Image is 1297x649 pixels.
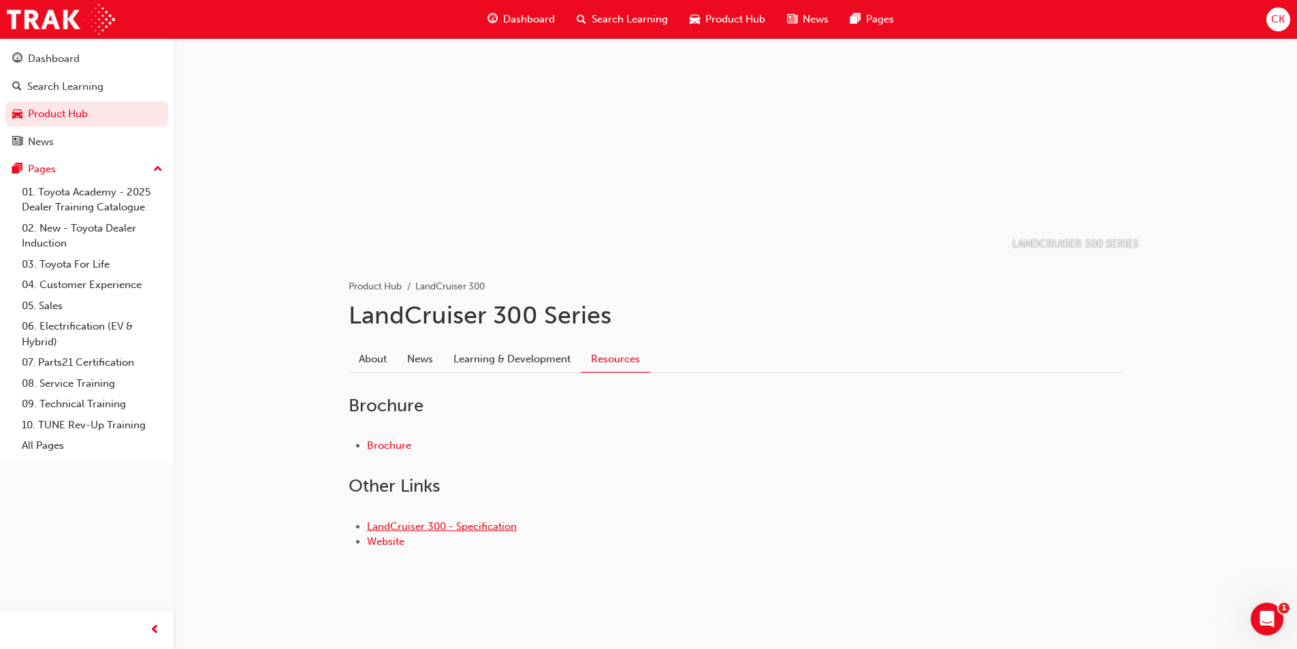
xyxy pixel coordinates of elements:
span: prev-icon [150,622,160,639]
button: Pages [5,157,168,182]
button: DashboardSearch LearningProduct HubNews [5,44,168,157]
span: search-icon [577,11,586,28]
a: 08. Service Training [16,373,168,394]
a: News [5,129,168,155]
a: Learning & Development [443,346,581,372]
span: Dashboard [503,12,555,27]
a: search-iconSearch Learning [566,5,679,33]
a: LandCruiser 300 - Specification [367,520,517,533]
a: All Pages [16,435,168,456]
span: car-icon [690,11,700,28]
a: 07. Parts21 Certification [16,352,168,373]
div: Dashboard [28,51,80,67]
span: news-icon [787,11,797,28]
a: 05. Sales [16,296,168,317]
a: Product Hub [5,101,168,127]
h2: Brochure [349,395,1122,417]
a: 04. Customer Experience [16,274,168,296]
span: guage-icon [12,53,22,65]
div: Search Learning [27,79,103,95]
a: 06. Electrification (EV & Hybrid) [16,316,168,352]
a: car-iconProduct Hub [679,5,776,33]
span: Search Learning [592,12,668,27]
a: 03. Toyota For Life [16,254,168,275]
span: guage-icon [487,11,498,28]
a: 09. Technical Training [16,394,168,415]
span: pages-icon [850,11,861,28]
a: Brochure [367,439,411,452]
button: CK [1266,7,1290,31]
a: guage-iconDashboard [477,5,566,33]
span: Product Hub [705,12,765,27]
img: Trak [7,4,115,35]
h2: Other Links [349,475,1122,497]
span: pages-icon [12,163,22,176]
span: news-icon [12,136,22,148]
a: 01. Toyota Academy - 2025 Dealer Training Catalogue [16,182,168,218]
div: News [28,134,54,150]
iframe: Intercom live chat [1251,603,1283,635]
a: news-iconNews [776,5,839,33]
span: Pages [866,12,894,27]
a: Dashboard [5,46,168,72]
a: 02. New - Toyota Dealer Induction [16,218,168,254]
span: News [803,12,829,27]
a: pages-iconPages [839,5,905,33]
h1: LandCruiser 300 Series [349,300,1122,330]
a: News [397,346,443,372]
div: Pages [28,161,56,177]
a: Product Hub [349,281,402,292]
span: 1 [1279,603,1290,614]
span: CK [1271,12,1285,27]
a: 10. TUNE Rev-Up Training [16,415,168,436]
span: search-icon [12,81,22,93]
span: car-icon [12,108,22,121]
p: LANDCRUISER 300 SERIES [1012,236,1138,252]
li: LandCruiser 300 [415,279,485,295]
a: Resources [581,346,650,373]
span: up-icon [153,161,163,178]
a: About [349,346,397,372]
a: Website [367,535,404,548]
a: Search Learning [5,74,168,99]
